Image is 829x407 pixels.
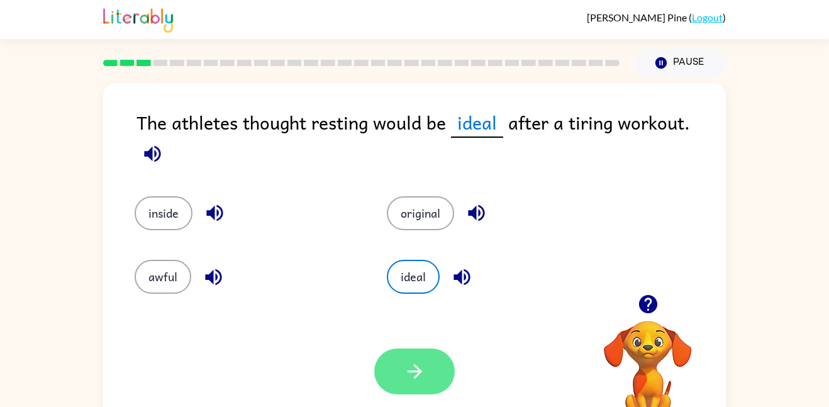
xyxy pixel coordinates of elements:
[587,11,689,23] span: [PERSON_NAME] Pine
[692,11,723,23] a: Logout
[135,260,191,294] button: awful
[587,11,726,23] div: ( )
[136,108,726,171] div: The athletes thought resting would be after a tiring workout.
[451,108,503,138] span: ideal
[135,196,192,230] button: inside
[387,260,440,294] button: ideal
[103,5,173,33] img: Literably
[635,48,726,77] button: Pause
[387,196,454,230] button: original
